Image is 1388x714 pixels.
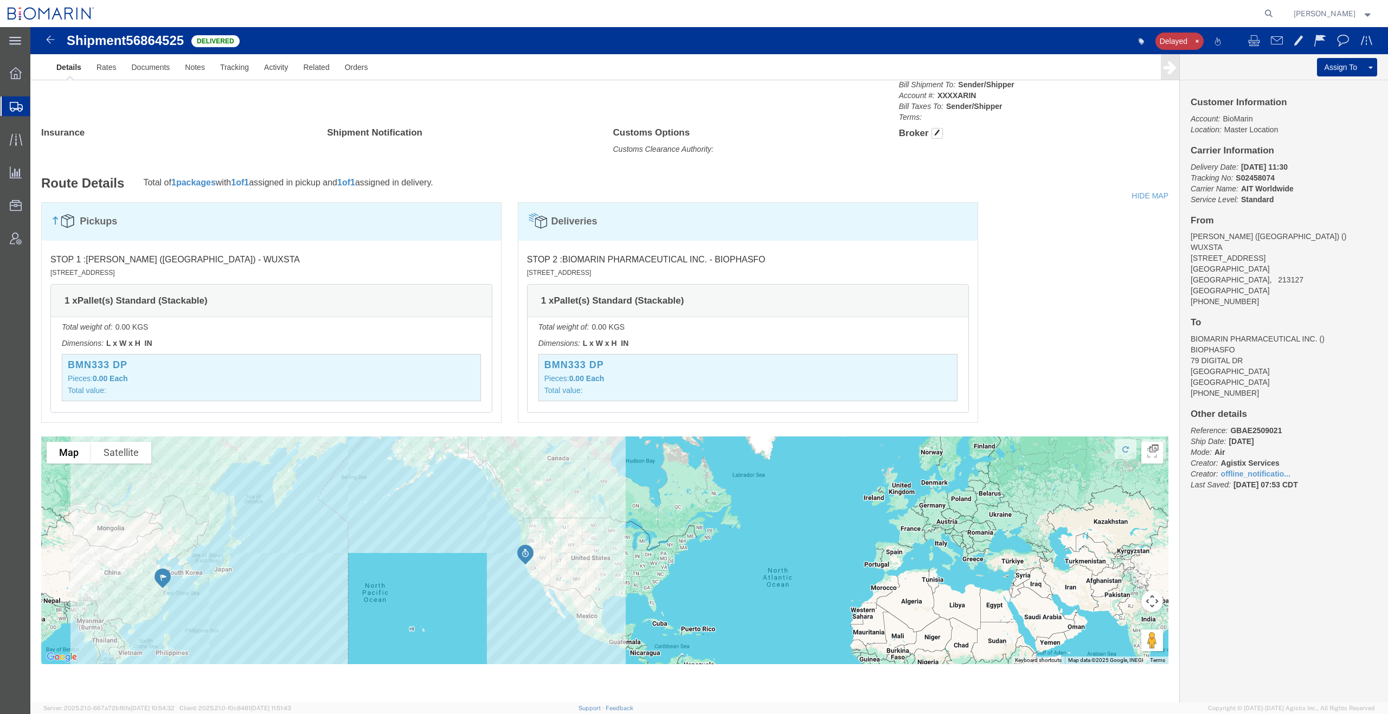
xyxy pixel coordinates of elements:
[131,705,175,711] span: [DATE] 10:54:32
[30,27,1388,703] iframe: FS Legacy Container
[250,705,291,711] span: [DATE] 11:51:43
[8,5,94,22] img: logo
[179,705,291,711] span: Client: 2025.21.0-f0c8481
[579,705,606,711] a: Support
[1293,7,1373,20] button: [PERSON_NAME]
[606,705,633,711] a: Feedback
[1294,8,1355,20] span: Eydie Walker
[1208,704,1375,713] span: Copyright © [DATE]-[DATE] Agistix Inc., All Rights Reserved
[43,705,175,711] span: Server: 2025.21.0-667a72bf6fa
